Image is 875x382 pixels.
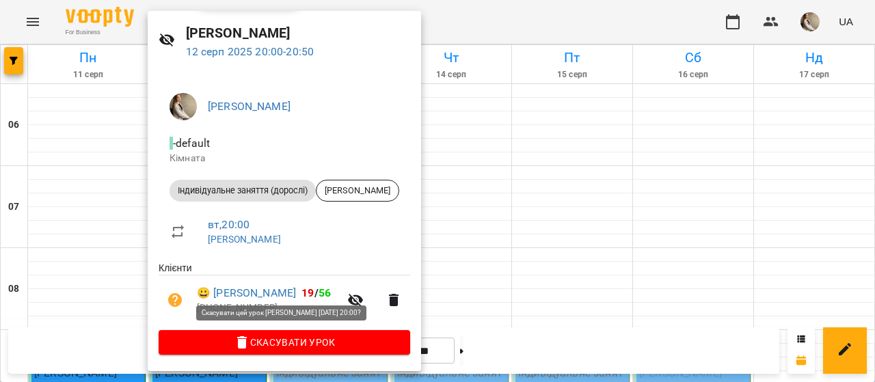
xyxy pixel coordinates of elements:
[301,286,331,299] b: /
[186,45,314,58] a: 12 серп 2025 20:00-20:50
[208,218,250,231] a: вт , 20:00
[170,334,399,351] span: Скасувати Урок
[186,23,410,44] h6: [PERSON_NAME]
[197,301,339,315] p: [PHONE_NUMBER]
[170,185,316,197] span: Індивідуальне заняття (дорослі)
[197,285,296,301] a: 😀 [PERSON_NAME]
[319,286,331,299] span: 56
[208,100,291,113] a: [PERSON_NAME]
[159,284,191,316] button: Візит ще не сплачено. Додати оплату?
[301,286,314,299] span: 19
[316,180,399,202] div: [PERSON_NAME]
[170,93,197,120] img: 3379ed1806cda47daa96bfcc4923c7ab.jpg
[208,234,281,245] a: [PERSON_NAME]
[159,261,410,329] ul: Клієнти
[170,152,399,165] p: Кімната
[159,330,410,355] button: Скасувати Урок
[170,137,213,150] span: - default
[317,185,399,197] span: [PERSON_NAME]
